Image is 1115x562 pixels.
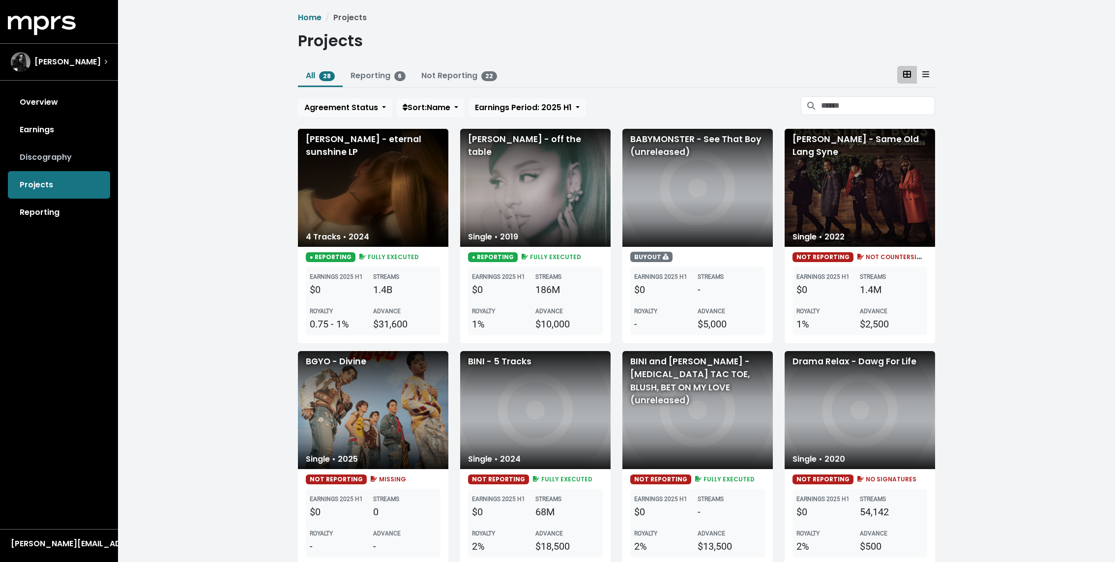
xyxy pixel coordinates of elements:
div: $5,000 [698,317,761,331]
span: ● REPORTING [468,252,518,262]
span: FULLY EXECUTED [357,253,419,261]
b: STREAMS [860,496,886,503]
div: [PERSON_NAME] - off the table [460,129,611,247]
span: MISSING [369,475,407,483]
div: 2% [796,539,860,554]
span: NOT REPORTING [468,474,529,484]
b: ROYALTY [796,530,820,537]
span: 22 [481,71,497,81]
div: $31,600 [373,317,437,331]
b: ROYALTY [634,308,657,315]
div: Drama Relax - Dawg For Life [785,351,935,469]
div: BINI - 5 Tracks [460,351,611,469]
h1: Projects [298,31,363,50]
div: - [373,539,437,554]
div: 2% [472,539,535,554]
div: $0 [472,282,535,297]
b: ADVANCE [535,530,563,537]
div: $0 [634,504,698,519]
div: 1.4M [860,282,923,297]
b: ADVANCE [535,308,563,315]
b: ROYALTY [472,308,495,315]
a: Not Reporting22 [421,70,497,81]
div: $0 [310,282,373,297]
a: Reporting [8,199,110,226]
div: $0 [634,282,698,297]
b: ADVANCE [698,308,725,315]
div: - [634,317,698,331]
span: 28 [319,71,335,81]
input: Search projects [821,96,935,115]
span: NOT COUNTERSIGNED [855,253,935,261]
a: Discography [8,144,110,171]
div: 2% [634,539,698,554]
span: 6 [394,71,406,81]
span: ● REPORTING [306,252,355,262]
div: 186M [535,282,599,297]
span: Agreement Status [304,102,378,113]
a: All28 [306,70,335,81]
button: Agreement Status [298,98,392,117]
b: ADVANCE [698,530,725,537]
span: [PERSON_NAME] [34,56,101,68]
svg: Card View [903,70,911,78]
span: FULLY EXECUTED [531,475,593,483]
div: 54,142 [860,504,923,519]
li: Projects [322,12,367,24]
a: mprs logo [8,19,76,30]
b: ROYALTY [796,308,820,315]
div: 1% [796,317,860,331]
b: ADVANCE [373,530,401,537]
div: BINI and [PERSON_NAME] - [MEDICAL_DATA] TAC TOE, BLUSH, BET ON MY LOVE (unreleased) [622,351,773,469]
div: Single • 2022 [785,227,852,247]
b: STREAMS [373,496,399,503]
div: $0 [796,504,860,519]
div: $10,000 [535,317,599,331]
b: ROYALTY [472,530,495,537]
img: The selected account / producer [11,52,30,72]
div: - [698,282,761,297]
div: 1% [472,317,535,331]
button: [PERSON_NAME][EMAIL_ADDRESS][DOMAIN_NAME] [8,537,110,550]
b: ADVANCE [373,308,401,315]
div: $0 [796,282,860,297]
span: NOT REPORTING [630,474,691,484]
b: EARNINGS 2025 H1 [472,273,525,280]
div: [PERSON_NAME][EMAIL_ADDRESS][DOMAIN_NAME] [11,538,107,550]
span: Sort: Name [403,102,450,113]
div: 68M [535,504,599,519]
span: BUYOUT [630,252,673,262]
div: - [698,504,761,519]
div: 0 [373,504,437,519]
b: ADVANCE [860,530,887,537]
div: Single • 2025 [298,449,366,469]
div: 1.4B [373,282,437,297]
div: 0.75 - 1% [310,317,373,331]
div: $0 [472,504,535,519]
button: Sort:Name [396,98,465,117]
a: Overview [8,89,110,116]
div: [PERSON_NAME] - eternal sunshine LP [298,129,448,247]
span: NOT REPORTING [792,474,853,484]
b: ROYALTY [634,530,657,537]
b: ADVANCE [860,308,887,315]
div: $2,500 [860,317,923,331]
div: $500 [860,539,923,554]
div: Single • 2020 [785,449,853,469]
b: STREAMS [535,273,561,280]
b: STREAMS [373,273,399,280]
span: Earnings Period: 2025 H1 [475,102,572,113]
div: Single • 2019 [460,227,526,247]
span: NOT REPORTING [306,474,367,484]
b: ROYALTY [310,308,333,315]
div: $13,500 [698,539,761,554]
span: FULLY EXECUTED [693,475,755,483]
b: EARNINGS 2025 H1 [310,273,363,280]
b: EARNINGS 2025 H1 [472,496,525,503]
span: FULLY EXECUTED [520,253,582,261]
div: $0 [310,504,373,519]
nav: breadcrumb [298,12,935,24]
b: STREAMS [698,273,724,280]
span: NO SIGNATURES [855,475,917,483]
div: BABYMONSTER - See That Boy (unreleased) [622,129,773,247]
